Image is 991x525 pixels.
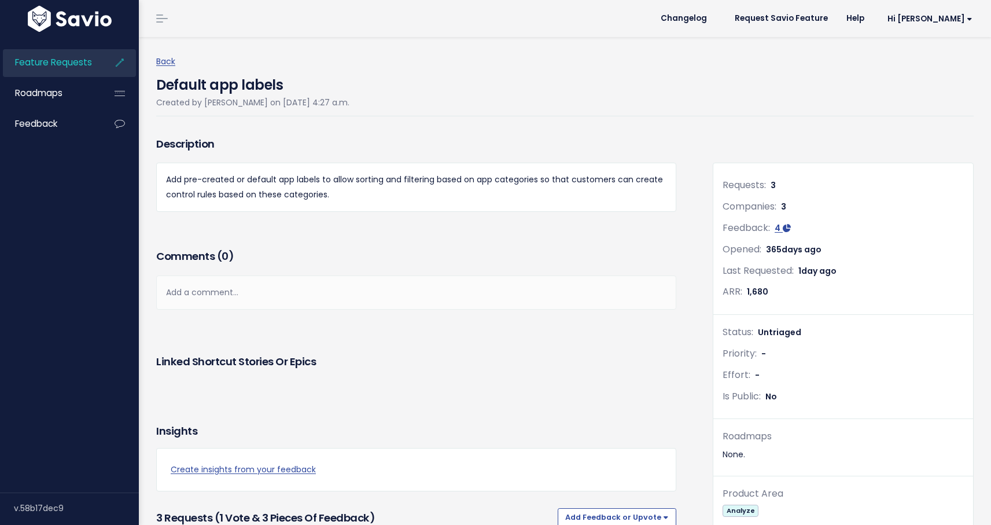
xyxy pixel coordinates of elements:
[775,222,791,234] a: 4
[723,285,742,298] span: ARR:
[747,286,768,298] span: 1,680
[3,49,96,76] a: Feature Requests
[723,178,766,192] span: Requests:
[15,87,62,99] span: Roadmaps
[3,80,96,107] a: Roadmaps
[156,423,197,439] h3: Insights
[775,222,780,234] span: 4
[765,391,777,402] span: No
[723,390,761,403] span: Is Public:
[171,462,662,477] a: Create insights from your feedback
[723,486,964,502] div: Product Area
[723,347,757,360] span: Priority:
[723,428,964,445] div: Roadmaps
[222,249,229,263] span: 0
[156,354,316,370] h3: Linked Shortcut Stories or Epics
[156,97,349,108] span: Created by [PERSON_NAME] on [DATE] 4:27 a.m.
[156,248,676,265] h3: Comments ( )
[781,201,786,212] span: 3
[156,69,349,96] h4: Default app labels
[723,200,776,213] span: Companies:
[723,264,794,277] span: Last Requested:
[661,14,707,23] span: Changelog
[3,111,96,137] a: Feedback
[837,10,874,27] a: Help
[15,56,92,68] span: Feature Requests
[758,326,801,338] span: Untriaged
[156,136,676,152] h3: Description
[723,243,761,256] span: Opened:
[156,276,676,310] div: Add a comment...
[14,493,139,523] div: v.58b17dec9
[166,172,666,201] p: Add pre-created or default app labels to allow sorting and filtering based on app categories so t...
[761,348,766,359] span: -
[766,244,821,255] span: 365
[723,221,770,234] span: Feedback:
[874,10,982,28] a: Hi [PERSON_NAME]
[723,505,758,517] span: Analyze
[156,56,175,67] a: Back
[723,325,753,339] span: Status:
[25,6,115,32] img: logo-white.9d6f32f41409.svg
[723,368,750,381] span: Effort:
[771,179,776,191] span: 3
[725,10,837,27] a: Request Savio Feature
[887,14,972,23] span: Hi [PERSON_NAME]
[723,447,964,462] div: None.
[755,369,760,381] span: -
[15,118,57,130] span: Feedback
[782,244,821,255] span: days ago
[798,265,837,277] span: 1
[801,265,837,277] span: day ago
